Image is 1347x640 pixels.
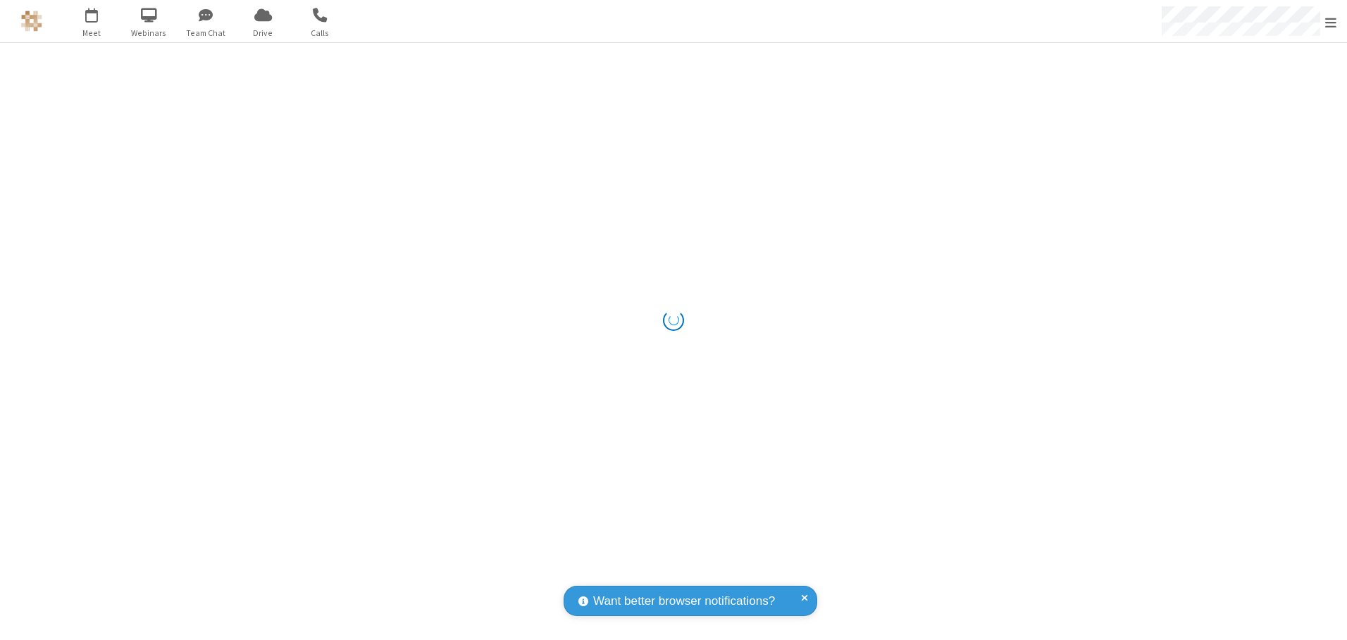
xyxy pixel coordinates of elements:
[123,27,175,39] span: Webinars
[237,27,290,39] span: Drive
[593,592,775,610] span: Want better browser notifications?
[180,27,232,39] span: Team Chat
[294,27,347,39] span: Calls
[21,11,42,32] img: QA Selenium DO NOT DELETE OR CHANGE
[66,27,118,39] span: Meet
